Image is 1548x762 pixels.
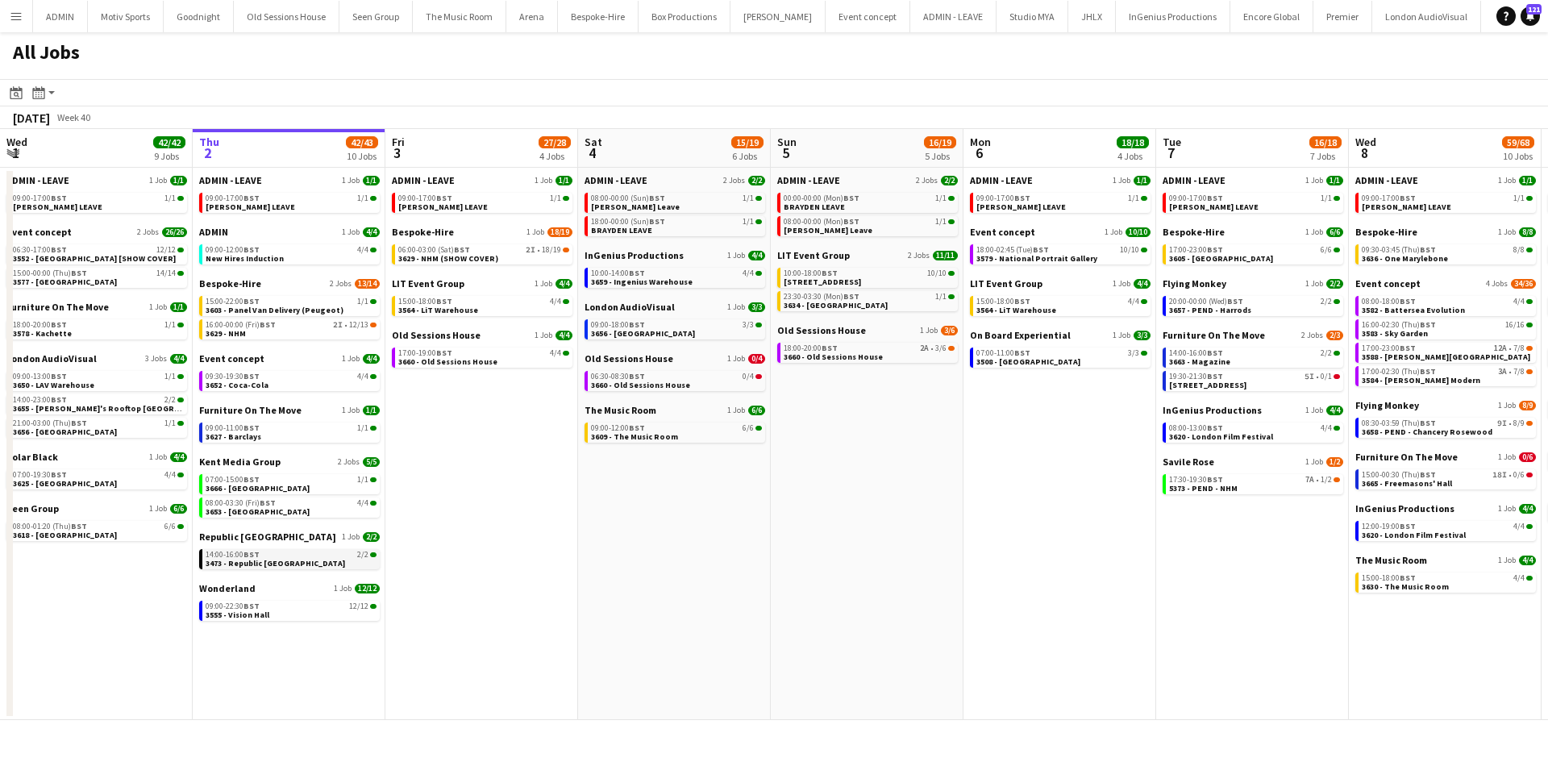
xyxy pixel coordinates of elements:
[970,277,1151,329] div: LIT Event Group1 Job4/415:00-18:00BST4/43564 - LiT Warehouse
[1163,329,1265,341] span: Furniture On The Move
[206,321,276,329] span: 16:00-00:00 (Fri)
[206,246,260,254] span: 09:00-12:00
[156,269,176,277] span: 14/14
[1305,176,1323,185] span: 1 Job
[1519,176,1536,185] span: 1/1
[591,277,693,287] span: 3659 - Ingenius Warehouse
[1326,176,1343,185] span: 1/1
[392,174,572,186] a: ADMIN - LEAVE1 Job1/1
[585,301,765,352] div: London AudioVisual1 Job3/309:00-18:00BST3/33656 - [GEOGRAPHIC_DATA]
[585,301,675,313] span: London AudioVisual
[976,296,1147,314] a: 15:00-18:00BST4/43564 - LiT Warehouse
[199,277,380,352] div: Bespoke-Hire2 Jobs13/1415:00-22:00BST1/13603 - Panel Van Delivery (Peugeot)16:00-00:00 (Fri)BST2I...
[777,174,958,186] a: ADMIN - LEAVE2 Jobs2/2
[1355,226,1536,238] a: Bespoke-Hire1 Job8/8
[591,202,680,212] span: Shane Leave
[970,174,1033,186] span: ADMIN - LEAVE
[333,321,343,329] span: 2I
[1169,253,1273,264] span: 3605 - Tower of London
[1169,193,1340,211] a: 09:00-17:00BST1/1[PERSON_NAME] LEAVE
[748,251,765,260] span: 4/4
[392,226,572,238] a: Bespoke-Hire1 Job18/19
[1362,305,1465,315] span: 3582 - Battersea Evolution
[6,301,187,313] a: Furniture On The Move1 Job1/1
[743,269,754,277] span: 4/4
[137,227,159,237] span: 2 Jobs
[71,268,87,278] span: BST
[777,174,840,186] span: ADMIN - LEAVE
[784,291,955,310] a: 23:30-03:30 (Mon)BST1/13634 - [GEOGRAPHIC_DATA]
[777,249,958,324] div: LIT Event Group2 Jobs11/1110:00-18:00BST10/10[STREET_ADDRESS]23:30-03:30 (Mon)BST1/13634 - [GEOGR...
[51,319,67,330] span: BST
[206,202,295,212] span: ANDY LEAVE
[941,176,958,185] span: 2/2
[6,174,187,226] div: ADMIN - LEAVE1 Job1/109:00-17:00BST1/1[PERSON_NAME] LEAVE
[1014,296,1030,306] span: BST
[526,227,544,237] span: 1 Job
[970,329,1151,371] div: On Board Experiential1 Job3/307:00-11:00BST3/33508 - [GEOGRAPHIC_DATA]
[843,193,859,203] span: BST
[1521,6,1540,26] a: 121
[164,1,234,32] button: Goodnight
[339,1,413,32] button: Seen Group
[784,194,859,202] span: 00:00-00:00 (Mon)
[357,194,368,202] span: 1/1
[556,279,572,289] span: 4/4
[585,174,647,186] span: ADMIN - LEAVE
[13,194,67,202] span: 09:00-17:00
[392,277,572,289] a: LIT Event Group1 Job4/4
[1163,277,1226,289] span: Flying Monkey
[398,296,569,314] a: 15:00-18:00BST4/43564 - LiT Warehouse
[13,277,117,287] span: 3577 - Kensington Palace
[13,268,184,286] a: 15:00-00:00 (Thu)BST14/143577 - [GEOGRAPHIC_DATA]
[1355,277,1536,289] a: Event concept4 Jobs34/36
[826,1,910,32] button: Event concept
[542,246,561,254] span: 18/19
[363,227,380,237] span: 4/4
[88,1,164,32] button: Motiv Sports
[976,253,1097,264] span: 3579 - National Portrait Gallery
[970,226,1151,277] div: Event concept1 Job10/1018:00-02:45 (Tue)BST10/103579 - National Portrait Gallery
[649,193,665,203] span: BST
[398,202,488,212] span: ANDY LEAVE
[436,193,452,203] span: BST
[784,300,888,310] span: 3634 - Botree Hotel Ballroom
[1163,226,1343,238] a: Bespoke-Hire1 Job6/6
[1163,277,1343,289] a: Flying Monkey1 Job2/2
[1326,279,1343,289] span: 2/2
[436,296,452,306] span: BST
[6,174,69,186] span: ADMIN - LEAVE
[927,269,947,277] span: 10/10
[535,176,552,185] span: 1 Job
[970,277,1042,289] span: LIT Event Group
[13,319,184,338] a: 18:00-20:00BST1/13578 - Kachette
[784,269,838,277] span: 10:00-18:00
[591,218,665,226] span: 18:00-00:00 (Sun)
[1169,298,1243,306] span: 20:00-00:00 (Wed)
[777,324,866,336] span: Old Sessions House
[1355,226,1417,238] span: Bespoke-Hire
[843,216,859,227] span: BST
[1163,226,1225,238] span: Bespoke-Hire
[976,305,1056,315] span: 3564 - LiT Warehouse
[206,321,377,329] div: •
[1169,244,1340,263] a: 17:00-23:00BST6/63605 - [GEOGRAPHIC_DATA]
[743,218,754,226] span: 1/1
[585,301,765,313] a: London AudioVisual1 Job3/3
[6,174,187,186] a: ADMIN - LEAVE1 Job1/1
[585,174,765,249] div: ADMIN - LEAVE2 Jobs2/208:00-00:00 (Sun)BST1/1[PERSON_NAME] Leave18:00-00:00 (Sun)BST1/1BRAYDEN LEAVE
[935,218,947,226] span: 1/1
[784,277,861,287] span: 3564 - Trafalgar Square
[591,216,762,235] a: 18:00-00:00 (Sun)BST1/1BRAYDEN LEAVE
[1033,244,1049,255] span: BST
[591,194,665,202] span: 08:00-00:00 (Sun)
[1134,279,1151,289] span: 4/4
[6,226,187,301] div: Event concept2 Jobs26/2606:30-17:00BST12/123552 - [GEOGRAPHIC_DATA] [SHOW COVER]15:00-00:00 (Thu)...
[1113,279,1130,289] span: 1 Job
[342,176,360,185] span: 1 Job
[1128,298,1139,306] span: 4/4
[591,269,645,277] span: 10:00-14:00
[920,326,938,335] span: 1 Job
[13,246,67,254] span: 06:30-17:00
[6,226,187,238] a: Event concept2 Jobs26/26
